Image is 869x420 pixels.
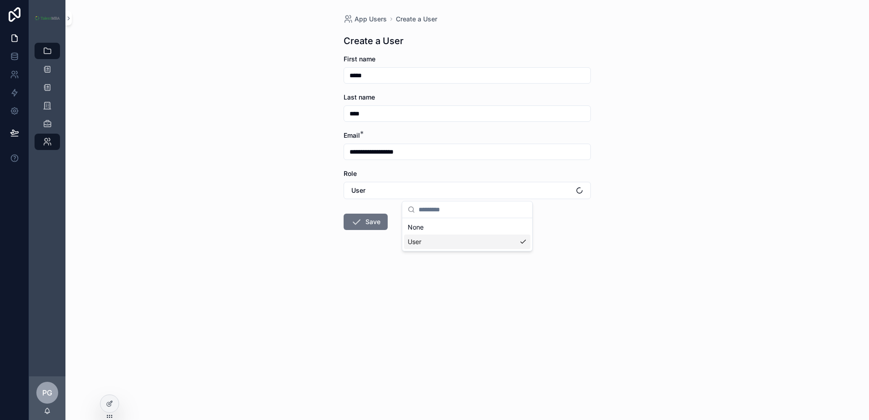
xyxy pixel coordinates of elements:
[344,170,357,177] span: Role
[344,15,387,24] a: App Users
[42,387,52,398] span: PG
[344,35,404,47] h1: Create a User
[344,55,375,63] span: First name
[402,218,532,251] div: Suggestions
[344,93,375,101] span: Last name
[396,15,437,24] a: Create a User
[344,182,591,199] button: Select Button
[344,131,360,139] span: Email
[404,220,530,235] div: None
[351,186,365,195] span: User
[408,237,421,246] span: User
[29,36,65,162] div: scrollable content
[35,16,60,20] img: App logo
[344,214,388,230] button: Save
[355,15,387,24] span: App Users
